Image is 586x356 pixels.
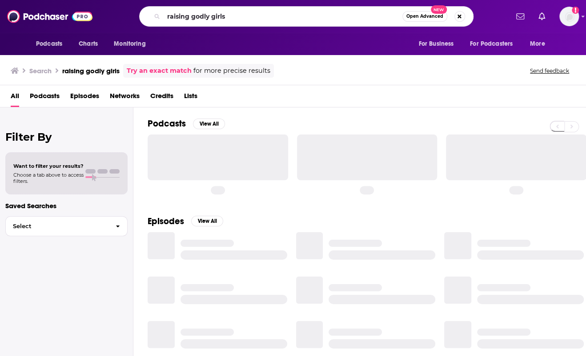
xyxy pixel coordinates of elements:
span: for more precise results [193,66,270,76]
button: open menu [412,36,465,52]
button: open menu [108,36,157,52]
span: Charts [79,38,98,50]
a: Credits [150,89,173,107]
h2: Podcasts [148,118,186,129]
a: PodcastsView All [148,118,225,129]
button: Show profile menu [559,7,579,26]
span: For Business [418,38,454,50]
a: Lists [184,89,197,107]
a: Networks [110,89,140,107]
a: Episodes [70,89,99,107]
button: View All [191,216,223,226]
button: View All [193,119,225,129]
span: More [530,38,545,50]
span: Select [6,223,108,229]
span: Podcasts [36,38,62,50]
h2: Episodes [148,216,184,227]
a: All [11,89,19,107]
span: Open Advanced [406,14,443,19]
h2: Filter By [5,131,128,143]
span: Choose a tab above to access filters. [13,172,84,184]
button: Open AdvancedNew [402,11,447,22]
span: New [431,5,447,14]
button: open menu [30,36,74,52]
button: open menu [524,36,556,52]
button: Send feedback [527,67,572,75]
img: User Profile [559,7,579,26]
svg: Add a profile image [572,7,579,14]
h3: Search [29,67,52,75]
a: Show notifications dropdown [513,9,528,24]
input: Search podcasts, credits, & more... [164,9,402,24]
a: Charts [73,36,103,52]
span: Want to filter your results? [13,163,84,169]
a: Podcasts [30,89,60,107]
span: Logged in as shcarlos [559,7,579,26]
span: For Podcasters [470,38,513,50]
img: Podchaser - Follow, Share and Rate Podcasts [7,8,92,25]
a: Try an exact match [127,66,192,76]
div: Search podcasts, credits, & more... [139,6,474,27]
a: EpisodesView All [148,216,223,227]
p: Saved Searches [5,202,128,210]
button: open menu [464,36,526,52]
span: Monitoring [114,38,145,50]
h3: raising godly girls [62,67,120,75]
button: Select [5,216,128,236]
a: Show notifications dropdown [535,9,549,24]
